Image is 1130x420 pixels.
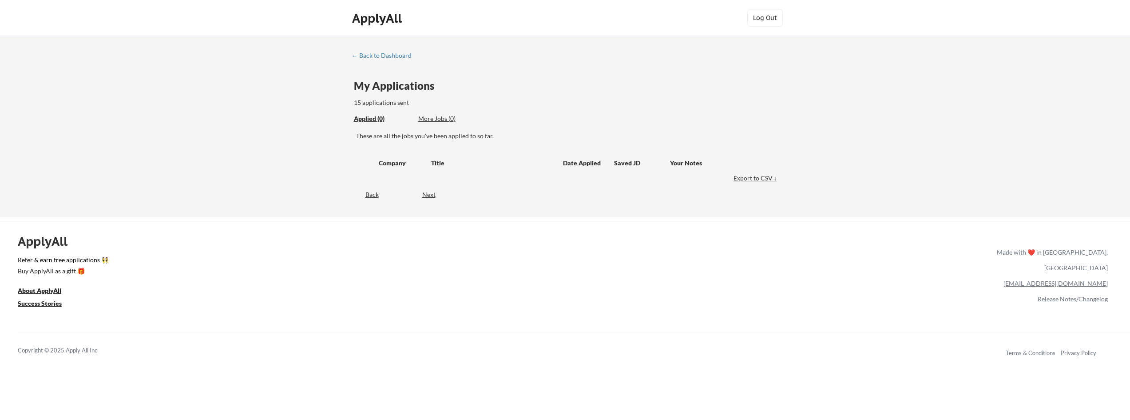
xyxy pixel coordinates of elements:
a: Release Notes/Changelog [1038,295,1108,303]
div: Back [352,190,379,199]
div: Copyright © 2025 Apply All Inc [18,346,120,355]
div: These are job applications we think you'd be a good fit for, but couldn't apply you to automatica... [418,114,484,124]
u: Success Stories [18,300,62,307]
div: ApplyAll [18,234,78,249]
div: Export to CSV ↓ [734,174,779,183]
div: My Applications [354,80,442,91]
div: Applied (0) [354,114,412,123]
a: Terms & Conditions [1006,349,1055,356]
div: Title [431,159,555,168]
div: More Jobs (0) [418,114,484,123]
div: ApplyAll [352,11,404,26]
a: About ApplyAll [18,286,74,297]
div: 15 applications sent [354,98,526,107]
div: These are all the jobs you've been applied to so far. [356,132,779,140]
u: About ApplyAll [18,287,61,294]
div: Made with ❤️ in [GEOGRAPHIC_DATA], [GEOGRAPHIC_DATA] [993,244,1108,276]
a: Success Stories [18,299,74,310]
a: Privacy Policy [1061,349,1096,356]
div: Saved JD [614,155,670,171]
div: Next [422,190,446,199]
div: These are all the jobs you've been applied to so far. [354,114,412,124]
div: Date Applied [563,159,602,168]
button: Log Out [747,9,783,27]
a: Buy ApplyAll as a gift 🎁 [18,266,107,277]
a: ← Back to Dashboard [352,52,418,61]
div: Your Notes [670,159,771,168]
a: [EMAIL_ADDRESS][DOMAIN_NAME] [1003,280,1108,287]
div: ← Back to Dashboard [352,52,418,59]
a: Refer & earn free applications 👯‍♀️ [18,257,811,266]
div: Buy ApplyAll as a gift 🎁 [18,268,107,274]
div: Company [379,159,423,168]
